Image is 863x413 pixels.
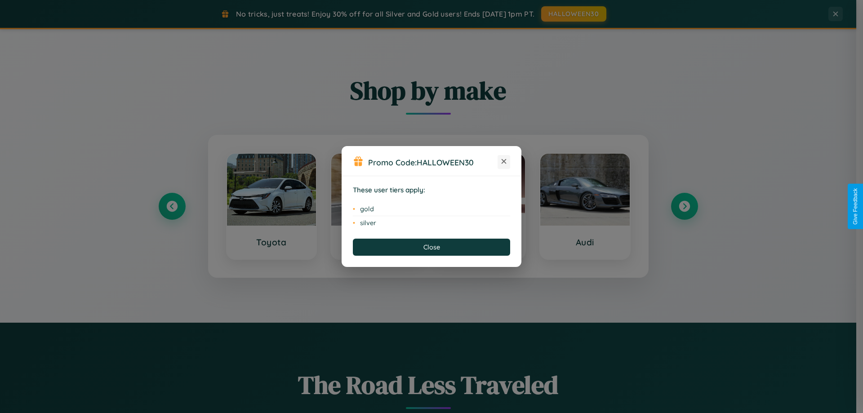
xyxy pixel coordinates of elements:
[417,157,474,167] b: HALLOWEEN30
[353,186,425,194] strong: These user tiers apply:
[353,216,510,230] li: silver
[852,188,859,225] div: Give Feedback
[353,202,510,216] li: gold
[353,239,510,256] button: Close
[368,157,498,167] h3: Promo Code:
